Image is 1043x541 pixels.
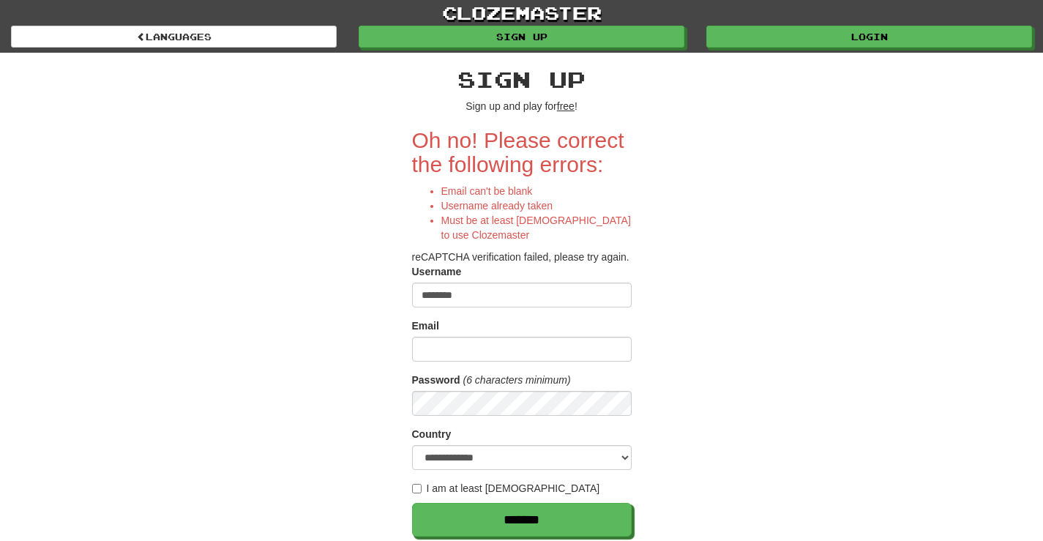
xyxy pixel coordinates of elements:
[412,427,452,441] label: Country
[412,264,462,279] label: Username
[11,26,337,48] a: Languages
[359,26,684,48] a: Sign up
[441,184,632,198] li: Email can't be blank
[412,373,460,387] label: Password
[412,484,422,493] input: I am at least [DEMOGRAPHIC_DATA]
[412,67,632,92] h2: Sign up
[412,128,632,176] h2: Oh no! Please correct the following errors:
[412,99,632,113] p: Sign up and play for !
[412,481,600,496] label: I am at least [DEMOGRAPHIC_DATA]
[463,374,571,386] em: (6 characters minimum)
[706,26,1032,48] a: Login
[441,198,632,213] li: Username already taken
[412,318,439,333] label: Email
[441,213,632,242] li: Must be at least [DEMOGRAPHIC_DATA] to use Clozemaster
[412,128,632,537] form: reCAPTCHA verification failed, please try again.
[557,100,575,112] u: free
